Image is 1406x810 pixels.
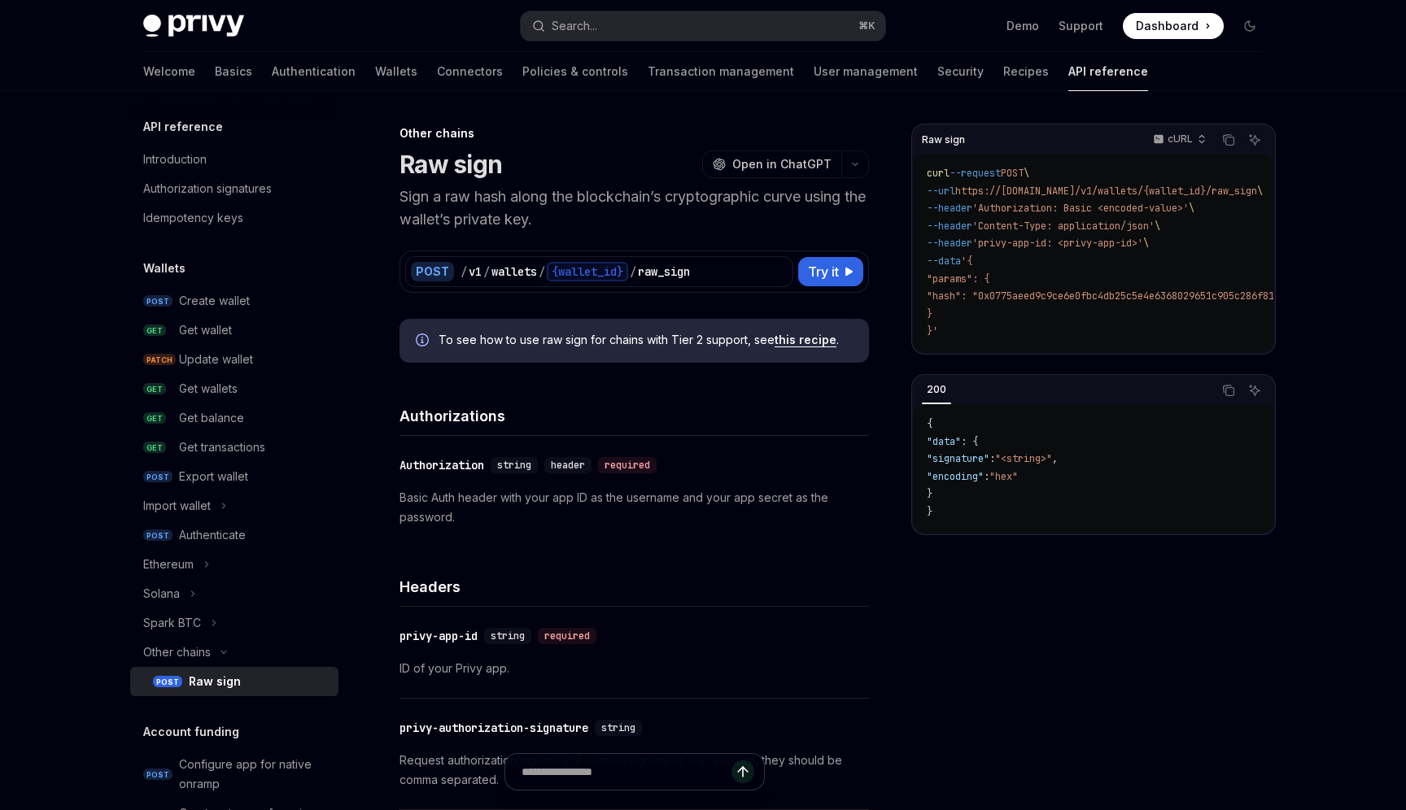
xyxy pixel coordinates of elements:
span: : { [961,435,978,448]
button: Send message [731,760,754,783]
div: / [539,263,545,280]
span: } [927,505,932,518]
a: Welcome [143,52,195,91]
span: "data" [927,435,961,448]
span: string [497,459,531,472]
span: GET [143,412,166,425]
span: "hex" [989,470,1018,483]
span: Raw sign [922,133,965,146]
a: PATCHUpdate wallet [130,345,338,374]
span: curl [927,167,950,180]
a: Authentication [272,52,356,91]
span: Try it [808,262,839,281]
span: \ [1257,185,1263,198]
a: Authorization signatures [130,174,338,203]
button: Ask AI [1244,380,1265,401]
div: Update wallet [179,350,253,369]
span: GET [143,324,166,337]
button: Toggle Other chains section [130,638,338,667]
a: Recipes [1003,52,1049,91]
span: Open in ChatGPT [732,156,832,172]
span: To see how to use raw sign for chains with Tier 2 support, see . [439,332,853,348]
div: raw_sign [638,263,690,280]
div: Authorization [400,457,484,473]
div: Raw sign [189,672,241,691]
button: Try it [798,257,863,286]
button: Toggle Spark BTC section [130,608,338,638]
a: Introduction [130,145,338,174]
span: } [927,487,932,500]
span: 'privy-app-id: <privy-app-id>' [972,237,1143,250]
a: POSTRaw sign [130,667,338,696]
div: Configure app for native onramp [179,755,329,794]
div: Other chains [143,642,211,662]
div: wallets [491,263,537,280]
a: Security [937,52,984,91]
div: privy-app-id [400,628,478,644]
input: Ask a question... [522,754,731,790]
span: Dashboard [1136,18,1199,34]
span: POST [143,471,172,483]
span: https://[DOMAIN_NAME]/v1/wallets/{wallet_id}/raw_sign [955,185,1257,198]
div: Export wallet [179,467,248,486]
p: Sign a raw hash along the blockchain’s cryptographic curve using the wallet’s private key. [400,185,869,231]
div: Create wallet [179,291,250,311]
a: Wallets [375,52,417,91]
span: PATCH [143,354,176,366]
a: POSTCreate wallet [130,286,338,316]
h1: Raw sign [400,150,502,179]
a: Demo [1006,18,1039,34]
span: header [551,459,585,472]
div: Ethereum [143,555,194,574]
div: / [461,263,467,280]
h5: Wallets [143,259,186,278]
h4: Authorizations [400,405,869,427]
div: Other chains [400,125,869,142]
span: --header [927,202,972,215]
a: Idempotency keys [130,203,338,233]
span: ⌘ K [858,20,875,33]
span: "params": { [927,272,989,285]
div: v1 [469,263,482,280]
button: Toggle Solana section [130,579,338,608]
div: 200 [922,380,951,399]
div: Search... [552,16,597,36]
span: --request [950,167,1001,180]
span: POST [1001,167,1024,180]
p: ID of your Privy app. [400,659,869,678]
div: Authenticate [179,525,246,545]
a: GETGet wallets [130,374,338,403]
a: API reference [1068,52,1148,91]
div: Import wallet [143,496,211,516]
div: Solana [143,584,180,603]
span: POST [143,769,172,781]
div: / [483,263,490,280]
span: string [601,721,635,734]
div: Get balance [179,408,244,428]
a: GETGet balance [130,403,338,433]
div: required [538,628,596,644]
a: Dashboard [1123,13,1224,39]
a: Transaction management [648,52,794,91]
span: \ [1143,237,1149,250]
a: Basics [215,52,252,91]
button: cURL [1144,126,1213,154]
p: Basic Auth header with your app ID as the username and your app secret as the password. [400,488,869,527]
div: Get wallet [179,320,232,340]
span: string [491,629,525,642]
a: GETGet transactions [130,433,338,462]
button: Copy the contents from the code block [1218,129,1239,150]
span: --header [927,220,972,233]
span: POST [143,529,172,542]
span: "<string>" [995,452,1052,465]
p: cURL [1168,133,1193,146]
a: POSTExport wallet [130,462,338,491]
button: Copy the contents from the code block [1218,380,1239,401]
span: : [989,452,995,465]
h4: Headers [400,576,869,598]
span: 'Content-Type: application/json' [972,220,1155,233]
div: Get transactions [179,438,265,457]
span: GET [143,442,166,454]
a: Connectors [437,52,503,91]
div: Get wallets [179,379,238,398]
